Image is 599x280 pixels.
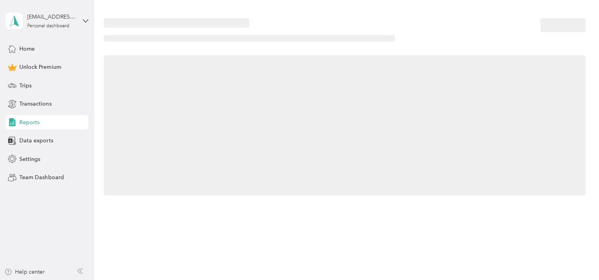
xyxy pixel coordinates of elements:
[19,173,64,182] span: Team Dashboard
[19,118,39,127] span: Reports
[555,236,599,280] iframe: Everlance-gr Chat Button Frame
[27,13,77,21] div: [EMAIL_ADDRESS][DOMAIN_NAME]
[19,155,40,163] span: Settings
[19,136,53,145] span: Data exports
[4,268,45,276] button: Help center
[27,24,69,28] div: Personal dashboard
[19,100,51,108] span: Transactions
[19,81,32,90] span: Trips
[19,63,61,71] span: Unlock Premium
[19,45,35,53] span: Home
